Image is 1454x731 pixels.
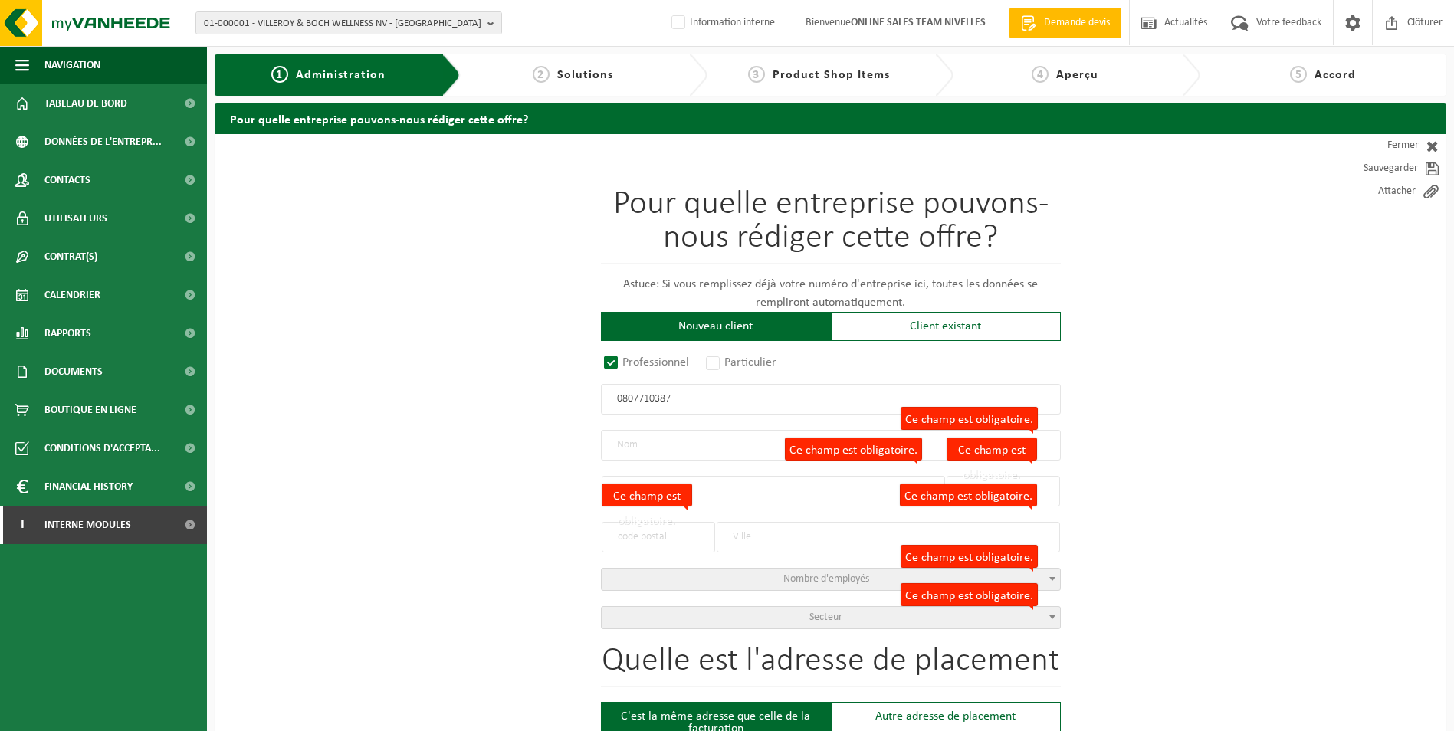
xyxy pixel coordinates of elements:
span: Product Shop Items [773,69,890,81]
input: Nom [601,430,1061,461]
a: 3Product Shop Items [715,66,923,84]
a: Demande devis [1009,8,1121,38]
a: 1Administration [226,66,430,84]
span: Tableau de bord [44,84,127,123]
div: Client existant [831,312,1061,341]
span: Administration [296,69,386,81]
span: 2 [533,66,550,83]
strong: ONLINE SALES TEAM NIVELLES [851,17,986,28]
span: Contacts [44,161,90,199]
label: Ce champ est obligatoire. [900,484,1037,506]
a: Attacher [1308,180,1446,203]
input: Ville [717,522,1060,552]
span: Nombre d'employés [783,573,869,585]
span: 1 [271,66,288,83]
input: code postal [602,522,715,552]
span: Conditions d'accepta... [44,429,160,467]
h1: Pour quelle entreprise pouvons-nous rédiger cette offre? [601,188,1061,264]
span: 3 [748,66,765,83]
a: 5Accord [1208,66,1439,84]
label: Ce champ est obligatoire. [602,484,692,506]
a: Sauvegarder [1308,157,1446,180]
span: Financial History [44,467,133,506]
div: Nouveau client [601,312,831,341]
span: 5 [1290,66,1307,83]
span: Navigation [44,46,100,84]
label: Ce champ est obligatoire. [947,438,1037,461]
span: 4 [1032,66,1049,83]
input: Rue [602,476,945,506]
span: Utilisateurs [44,199,107,238]
span: Secteur [809,611,842,623]
label: Professionnel [601,352,694,373]
span: Calendrier [44,276,100,314]
span: Boutique en ligne [44,391,136,429]
span: Interne modules [44,506,131,544]
a: 2Solutions [468,66,676,84]
a: Fermer [1308,134,1446,157]
span: 01-000001 - VILLEROY & BOCH WELLNESS NV - [GEOGRAPHIC_DATA] [204,12,481,35]
span: Accord [1315,69,1356,81]
label: Ce champ est obligatoire. [901,583,1038,606]
span: Rapports [44,314,91,352]
span: Documents [44,352,103,391]
label: Information interne [668,11,775,34]
label: Ce champ est obligatoire. [901,407,1038,430]
h1: Quelle est l'adresse de placement [601,644,1061,687]
span: Données de l'entrepr... [44,123,162,161]
input: Numéro d'entreprise [601,384,1061,415]
span: Demande devis [1040,15,1114,31]
span: Solutions [557,69,613,81]
span: I [15,506,29,544]
p: Astuce: Si vous remplissez déjà votre numéro d'entreprise ici, toutes les données se rempliront a... [601,275,1061,312]
a: 4Aperçu [961,66,1169,84]
h2: Pour quelle entreprise pouvons-nous rédiger cette offre? [215,103,1446,133]
label: Ce champ est obligatoire. [901,545,1038,568]
label: Particulier [703,352,781,373]
label: Ce champ est obligatoire. [785,438,922,461]
button: 01-000001 - VILLEROY & BOCH WELLNESS NV - [GEOGRAPHIC_DATA] [195,11,502,34]
span: Aperçu [1056,69,1098,81]
span: Contrat(s) [44,238,97,276]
